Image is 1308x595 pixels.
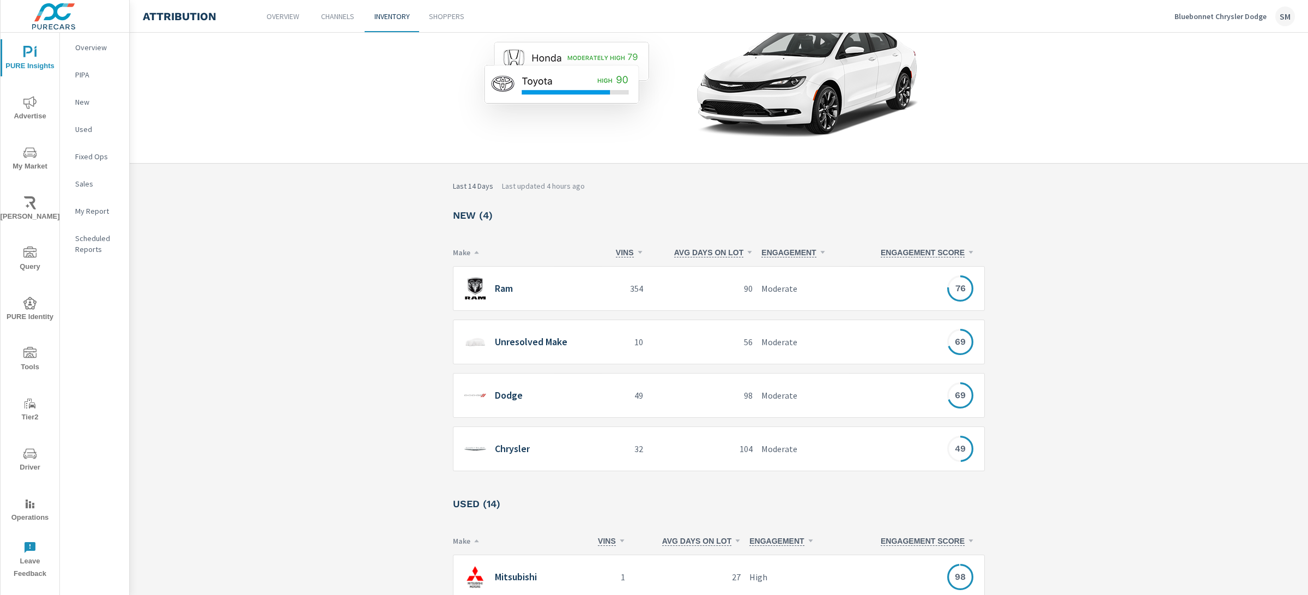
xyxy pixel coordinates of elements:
[881,537,965,546] span: ENGAGEMENT SCORE
[75,42,120,53] p: Overview
[60,230,129,257] div: Scheduled Reports
[60,148,129,165] div: Fixed Ops
[761,335,844,348] p: moderate
[955,572,966,582] h6: 98
[881,248,965,257] span: ENGAGEMENT SCORE
[429,11,464,22] p: Shoppers
[607,335,643,348] p: 10
[598,537,616,546] span: VINS
[495,572,537,582] h6: Mitsubishi
[749,537,804,546] span: ENGAGEMENT
[955,443,966,454] h6: 49
[60,39,129,56] div: Overview
[4,297,56,323] span: PURE Identity
[453,497,500,510] h5: Used (14)
[502,181,585,191] p: Last updated 4 hours ago
[60,94,129,110] div: New
[495,443,530,454] h6: Chrysler
[4,541,56,580] span: Leave Feedback
[453,9,950,148] img: Inventory engagement score
[464,384,486,406] img: D
[453,536,578,546] p: Make
[374,11,410,22] p: Inventory
[955,283,966,294] h6: 76
[586,570,625,584] p: 1
[75,206,120,217] p: My Report
[674,248,744,257] span: AVG DAYS ON LOT
[4,196,56,223] span: [PERSON_NAME]
[662,537,732,546] span: AVG DAYS ON LOT
[75,178,120,189] p: Sales
[75,124,120,135] p: Used
[652,389,753,402] p: 98
[495,283,513,294] h6: Ram
[495,336,567,347] h6: Unresolved Make
[321,11,354,22] p: Channels
[955,390,966,401] h6: 69
[75,233,120,255] p: Scheduled Reports
[761,442,844,455] p: moderate
[75,97,120,107] p: New
[607,282,643,295] p: 354
[607,442,643,455] p: 32
[453,248,598,257] p: Make
[4,497,56,524] span: Operations
[464,331,486,353] img: U
[652,442,753,455] p: 104
[267,11,299,22] p: Overview
[464,438,486,460] img: C
[4,146,56,173] span: My Market
[60,121,129,137] div: Used
[761,389,844,402] p: moderate
[4,46,56,73] span: PURE Insights
[607,389,643,402] p: 49
[453,209,493,221] h5: New (4)
[616,248,634,257] span: VINS
[749,570,837,584] p: high
[143,10,216,23] h4: Attribution
[464,566,486,588] img: M
[60,67,129,83] div: PIPA
[761,248,816,257] span: ENGAGEMENT
[495,390,523,401] h6: Dodge
[4,447,56,474] span: Driver
[60,176,129,192] div: Sales
[634,570,741,584] p: 27
[1,33,59,585] div: nav menu
[652,335,753,348] p: 56
[4,347,56,374] span: Tools
[652,282,753,295] p: 90
[75,151,120,162] p: Fixed Ops
[4,247,56,273] span: Query
[60,203,129,219] div: My Report
[453,181,493,191] p: Last 14 Days
[1275,7,1295,26] div: SM
[1174,11,1267,21] p: Bluebonnet Chrysler Dodge
[4,397,56,424] span: Tier2
[75,69,120,80] p: PIPA
[761,282,844,295] p: moderate
[955,336,966,347] h6: 69
[4,96,56,123] span: Advertise
[464,278,486,299] img: R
